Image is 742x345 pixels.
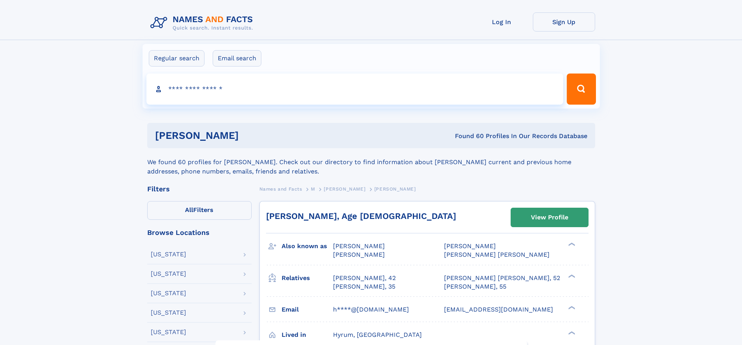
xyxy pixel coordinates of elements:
button: Search Button [567,74,596,105]
div: [US_STATE] [151,290,186,296]
div: View Profile [531,208,568,226]
a: [PERSON_NAME], Age [DEMOGRAPHIC_DATA] [266,211,456,221]
a: Log In [471,12,533,32]
h3: Lived in [282,328,333,341]
span: M [311,186,315,192]
div: ❯ [566,242,576,247]
span: All [185,206,193,214]
a: Sign Up [533,12,595,32]
div: ❯ [566,305,576,310]
a: View Profile [511,208,588,227]
label: Email search [213,50,261,67]
span: [PERSON_NAME] [333,251,385,258]
a: M [311,184,315,194]
div: [US_STATE] [151,329,186,335]
h3: Email [282,303,333,316]
input: search input [146,74,564,105]
div: Found 60 Profiles In Our Records Database [347,132,587,140]
span: [PERSON_NAME] [374,186,416,192]
div: [US_STATE] [151,310,186,316]
div: Browse Locations [147,229,252,236]
div: ❯ [566,273,576,278]
div: [US_STATE] [151,271,186,277]
h3: Also known as [282,240,333,253]
div: [US_STATE] [151,251,186,257]
div: We found 60 profiles for [PERSON_NAME]. Check out our directory to find information about [PERSON... [147,148,595,176]
a: Names and Facts [259,184,302,194]
span: [PERSON_NAME] [333,242,385,250]
a: [PERSON_NAME], 42 [333,274,396,282]
h3: Relatives [282,271,333,285]
a: [PERSON_NAME] [324,184,365,194]
span: [PERSON_NAME] [324,186,365,192]
label: Filters [147,201,252,220]
a: [PERSON_NAME], 55 [444,282,506,291]
h1: [PERSON_NAME] [155,131,347,140]
img: Logo Names and Facts [147,12,259,33]
a: [PERSON_NAME], 35 [333,282,395,291]
div: ❯ [566,330,576,335]
div: Filters [147,186,252,193]
span: [PERSON_NAME] [444,242,496,250]
span: Hyrum, [GEOGRAPHIC_DATA] [333,331,422,338]
span: [PERSON_NAME] [PERSON_NAME] [444,251,550,258]
label: Regular search [149,50,204,67]
a: [PERSON_NAME] [PERSON_NAME], 52 [444,274,560,282]
span: [EMAIL_ADDRESS][DOMAIN_NAME] [444,306,553,313]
